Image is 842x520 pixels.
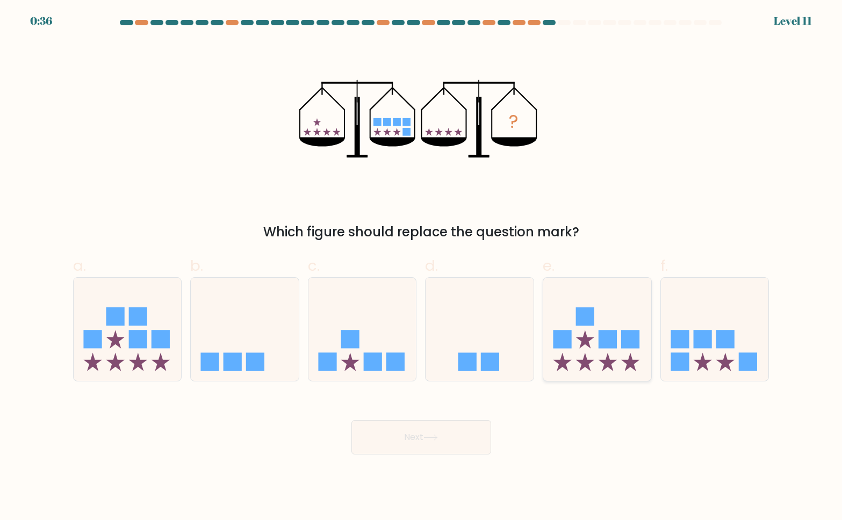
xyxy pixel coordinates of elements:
[774,13,812,29] div: Level 11
[190,255,203,276] span: b.
[543,255,555,276] span: e.
[308,255,320,276] span: c.
[80,222,763,242] div: Which figure should replace the question mark?
[660,255,668,276] span: f.
[351,420,491,454] button: Next
[425,255,438,276] span: d.
[509,109,519,134] tspan: ?
[30,13,52,29] div: 0:36
[73,255,86,276] span: a.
